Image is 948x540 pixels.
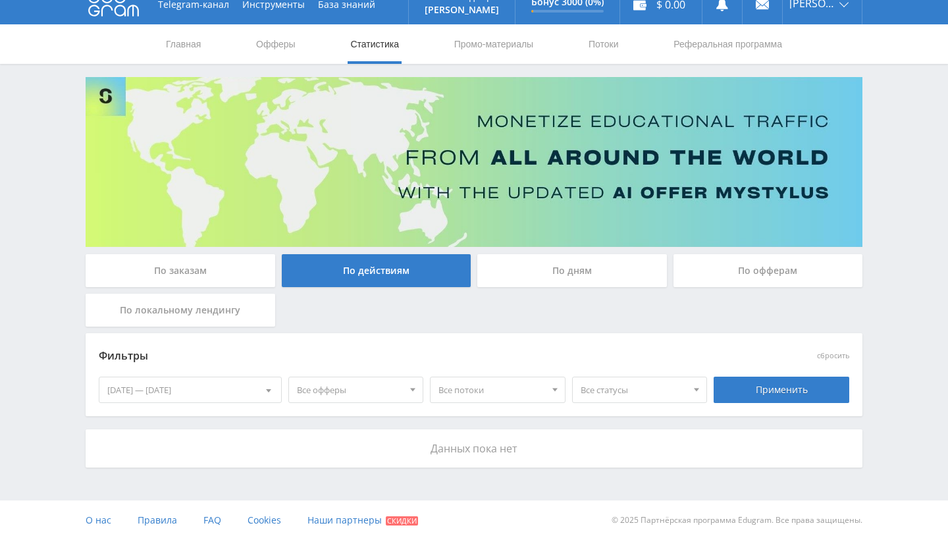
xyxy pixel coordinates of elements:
[282,254,471,287] div: По действиям
[307,500,418,540] a: Наши партнеры Скидки
[438,377,545,402] span: Все потоки
[297,377,404,402] span: Все офферы
[165,24,202,64] a: Главная
[673,254,863,287] div: По офферам
[99,443,849,454] p: Данных пока нет
[86,77,862,247] img: Banner
[99,346,660,366] div: Фильтры
[386,516,418,526] span: Скидки
[86,294,275,327] div: По локальному лендингу
[587,24,620,64] a: Потоки
[817,352,849,360] button: сбросить
[255,24,297,64] a: Офферы
[203,514,221,526] span: FAQ
[481,500,862,540] div: © 2025 Партнёрская программа Edugram. Все права защищены.
[477,254,667,287] div: По дням
[425,5,499,15] p: [PERSON_NAME]
[138,514,177,526] span: Правила
[86,514,111,526] span: О нас
[86,254,275,287] div: По заказам
[349,24,400,64] a: Статистика
[138,500,177,540] a: Правила
[307,514,382,526] span: Наши партнеры
[581,377,687,402] span: Все статусы
[86,500,111,540] a: О нас
[672,24,783,64] a: Реферальная программа
[248,500,281,540] a: Cookies
[99,377,281,402] div: [DATE] — [DATE]
[714,377,849,403] div: Применить
[203,500,221,540] a: FAQ
[248,514,281,526] span: Cookies
[453,24,535,64] a: Промо-материалы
